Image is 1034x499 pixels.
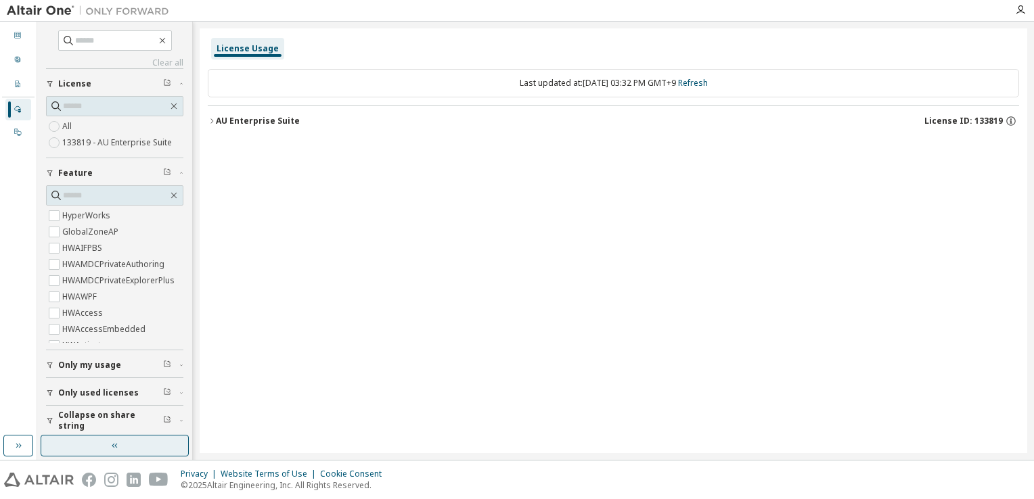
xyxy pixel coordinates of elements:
label: All [62,118,74,135]
div: Managed [5,99,31,120]
label: HWAccessEmbedded [62,321,148,337]
div: Cookie Consent [320,469,390,479]
label: HWAMDCPrivateAuthoring [62,256,167,272]
img: linkedin.svg [127,473,141,487]
span: Collapse on share string [58,410,163,431]
span: Only my usage [58,360,121,371]
img: instagram.svg [104,473,118,487]
label: 133819 - AU Enterprise Suite [62,135,175,151]
button: Only used licenses [46,378,183,408]
label: HWAWPF [62,289,99,305]
div: User Profile [5,49,31,71]
span: Clear filter [163,415,171,426]
a: Clear all [46,57,183,68]
label: HWAIFPBS [62,240,105,256]
button: Collapse on share string [46,406,183,435]
p: © 2025 Altair Engineering, Inc. All Rights Reserved. [181,479,390,491]
button: Feature [46,158,183,188]
img: Altair One [7,4,176,18]
span: Clear filter [163,387,171,398]
button: AU Enterprise SuiteLicense ID: 133819 [208,106,1019,136]
div: Dashboard [5,25,31,47]
div: On Prem [5,122,31,143]
label: HWAccess [62,305,106,321]
label: HyperWorks [62,208,113,224]
img: altair_logo.svg [4,473,74,487]
img: youtube.svg [149,473,168,487]
button: License [46,69,183,99]
span: Only used licenses [58,387,139,398]
label: HWAMDCPrivateExplorerPlus [62,272,177,289]
button: Only my usage [46,350,183,380]
div: Company Profile [5,74,31,95]
div: AU Enterprise Suite [216,116,300,126]
span: Clear filter [163,360,171,371]
span: License ID: 133819 [924,116,1003,126]
label: GlobalZoneAP [62,224,121,240]
label: HWActivate [62,337,108,354]
div: License Usage [217,43,279,54]
span: License [58,78,91,89]
img: facebook.svg [82,473,96,487]
div: Website Terms of Use [221,469,320,479]
span: Feature [58,168,93,179]
div: Privacy [181,469,221,479]
span: Clear filter [163,168,171,179]
a: Refresh [678,77,708,89]
div: Last updated at: [DATE] 03:32 PM GMT+9 [208,69,1019,97]
span: Clear filter [163,78,171,89]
